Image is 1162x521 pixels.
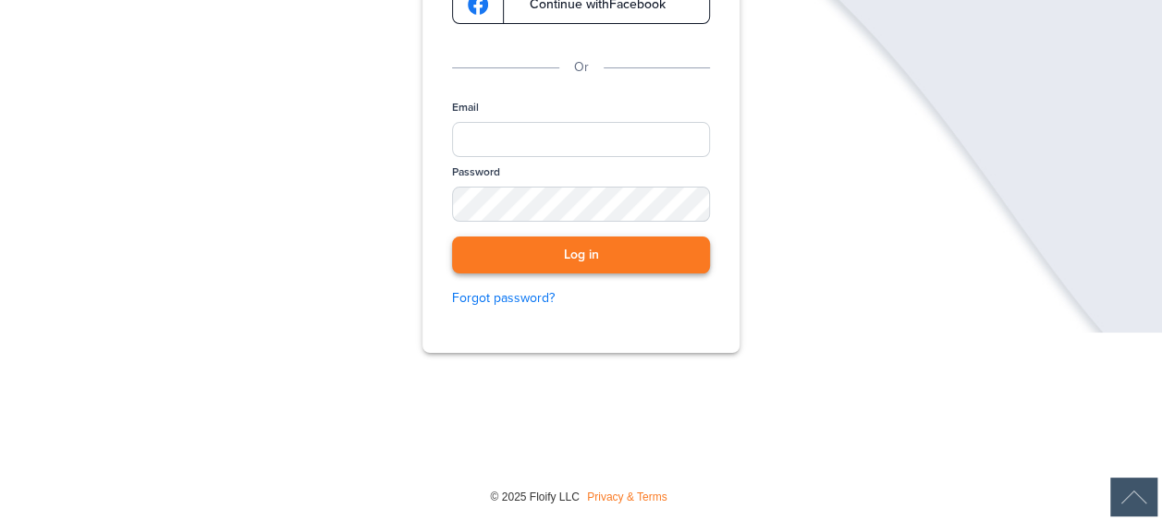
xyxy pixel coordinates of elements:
span: © 2025 Floify LLC [490,491,579,503]
div: Scroll Back to Top [1110,478,1157,516]
input: Email [452,122,710,157]
label: Password [452,164,500,180]
label: Email [452,100,479,115]
a: Forgot password? [452,288,710,309]
img: Back to Top [1110,478,1157,516]
a: Privacy & Terms [587,491,667,503]
p: Or [574,57,589,78]
input: Password [452,187,710,221]
button: Log in [452,236,710,274]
